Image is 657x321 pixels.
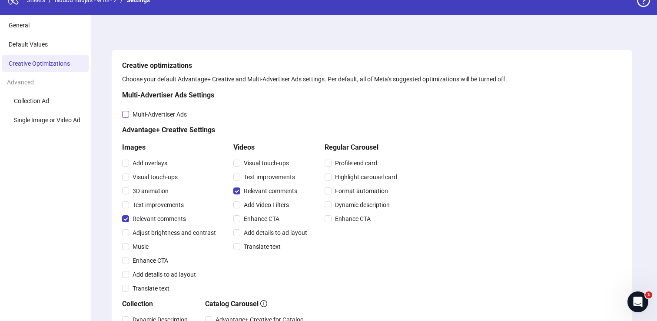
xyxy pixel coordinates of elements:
[122,125,401,135] h5: Advantage+ Creative Settings
[240,200,292,210] span: Add Video Filters
[240,186,301,196] span: Relevant comments
[122,299,191,309] h5: Collection
[205,299,307,309] h5: Catalog Carousel
[14,117,80,124] span: Single Image or Video Ad
[129,110,190,119] span: Multi-Advertiser Ads
[332,200,393,210] span: Dynamic description
[627,291,648,312] iframe: Intercom live chat
[325,142,401,153] h5: Regular Carousel
[332,172,401,182] span: Highlight carousel card
[14,97,49,104] span: Collection Ad
[129,172,181,182] span: Visual touch-ups
[122,142,219,153] h5: Images
[240,242,284,251] span: Translate text
[129,214,189,224] span: Relevant comments
[9,22,30,29] span: General
[240,214,283,224] span: Enhance CTA
[240,158,292,168] span: Visual touch-ups
[122,60,622,71] h5: Creative optimizations
[332,158,381,168] span: Profile end card
[129,284,173,293] span: Translate text
[129,242,152,251] span: Music
[122,90,401,100] h5: Multi-Advertiser Ads Settings
[129,256,172,265] span: Enhance CTA
[240,228,311,237] span: Add details to ad layout
[9,60,70,67] span: Creative Optimizations
[233,142,311,153] h5: Videos
[129,186,172,196] span: 3D animation
[129,200,187,210] span: Text improvements
[645,291,652,298] span: 1
[260,300,267,307] span: info-circle
[129,228,219,237] span: Adjust brightness and contrast
[129,270,199,279] span: Add details to ad layout
[332,214,374,224] span: Enhance CTA
[240,172,299,182] span: Text improvements
[332,186,392,196] span: Format automation
[9,41,48,48] span: Default Values
[129,158,171,168] span: Add overlays
[122,74,622,84] div: Choose your default Advantage+ Creative and Multi-Advertiser Ads settings. Per default, all of Me...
